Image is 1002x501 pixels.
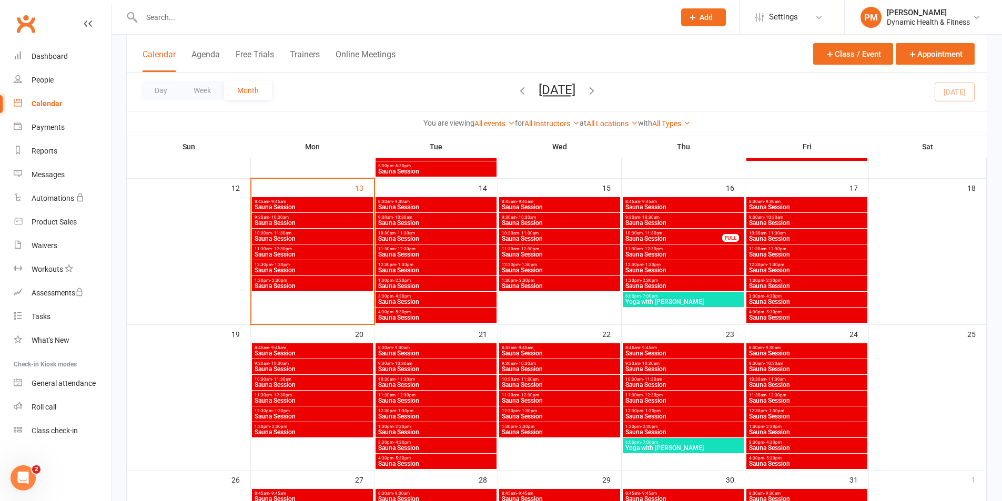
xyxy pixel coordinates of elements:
div: 23 [726,325,745,342]
span: - 4:30pm [393,294,411,299]
span: Sauna Session [254,267,371,273]
span: Sauna Session [254,382,371,388]
span: Sauna Session [378,429,494,435]
span: - 12:30pm [396,247,416,251]
span: - 7:00pm [641,440,658,445]
button: Free Trials [236,49,274,72]
span: Sauna Session [378,350,494,356]
span: - 10:30am [517,361,536,366]
input: Search... [138,10,667,25]
span: Sauna Session [625,366,742,372]
span: 9:30am [501,215,618,220]
div: Reports [32,147,57,155]
span: Sauna Session [748,382,865,388]
button: Trainers [290,49,320,72]
a: Tasks [14,305,111,329]
span: Sauna Session [378,314,494,321]
a: Reports [14,139,111,163]
span: Sauna Session [254,220,371,226]
span: 9:30am [378,361,494,366]
span: Sauna Session [748,413,865,420]
span: - 9:45am [269,199,286,204]
span: Sauna Session [625,283,742,289]
span: Sauna Session [625,397,742,404]
span: 11:30am [254,247,371,251]
button: Day [141,81,180,100]
span: - 9:45am [517,199,533,204]
span: - 12:30pm [396,393,416,397]
span: - 1:30pm [520,262,537,267]
span: Sauna Session [254,251,371,258]
span: 10:30am [748,231,865,236]
span: - 9:45am [269,345,286,350]
span: Sauna Session [254,283,371,289]
a: Calendar [14,92,111,116]
span: Sauna Session [378,236,494,242]
div: Waivers [32,241,57,250]
button: Online Meetings [336,49,396,72]
span: Sauna Session [501,204,618,210]
span: - 10:30am [517,215,536,220]
span: Sauna Session [748,350,865,356]
span: - 11:30am [519,377,539,382]
th: Thu [622,136,745,158]
span: Sauna Session [748,267,865,273]
span: 9:30am [625,361,742,366]
span: Sauna Session [625,267,742,273]
span: 8:45am [254,345,371,350]
span: - 2:30pm [764,278,782,283]
div: 12 [231,179,250,196]
span: - 12:30pm [519,247,539,251]
span: 6:00pm [625,294,742,299]
span: 12:30pm [378,262,494,267]
span: 11:30am [501,247,618,251]
button: Class / Event [813,43,893,65]
span: - 1:30pm [396,408,413,413]
div: 17 [849,179,868,196]
span: - 10:30am [269,361,289,366]
span: - 11:30am [643,377,662,382]
strong: You are viewing [423,119,474,127]
span: 10:30am [501,231,618,236]
a: Product Sales [14,210,111,234]
span: 8:45am [254,199,371,204]
span: 3:30pm [378,294,494,299]
div: 25 [967,325,986,342]
span: 1:30pm [501,278,618,283]
span: Sauna Session [748,429,865,435]
span: 4:30pm [378,310,494,314]
a: Payments [14,116,111,139]
span: Sauna Session [748,236,865,242]
span: - 2:30pm [517,278,534,283]
span: 10:30am [254,377,371,382]
div: Dashboard [32,52,68,60]
span: Sauna Session [625,350,742,356]
span: 11:30am [625,247,742,251]
span: 1:30pm [748,424,865,429]
span: Sauna Session [501,236,618,242]
th: Mon [251,136,375,158]
span: - 11:30am [396,231,415,236]
span: Sauna Session [254,236,371,242]
span: Sauna Session [748,314,865,321]
span: Sauna Session [378,397,494,404]
span: Sauna Session [378,168,494,175]
div: Assessments [32,289,84,297]
div: 14 [479,179,498,196]
div: 15 [602,179,621,196]
div: 26 [231,471,250,488]
span: Sauna Session [378,461,494,467]
span: 1:30pm [378,424,494,429]
span: Yoga with [PERSON_NAME] [625,299,742,305]
span: - 2:30pm [393,424,411,429]
span: - 11:30am [643,231,662,236]
span: 4:30pm [748,310,865,314]
span: 12:30pm [625,408,742,413]
a: Clubworx [13,11,39,37]
div: 27 [355,471,374,488]
span: - 9:30am [393,345,410,350]
strong: for [515,119,524,127]
strong: with [638,119,652,127]
span: 12:30pm [378,408,494,413]
span: - 11:30am [766,377,786,382]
